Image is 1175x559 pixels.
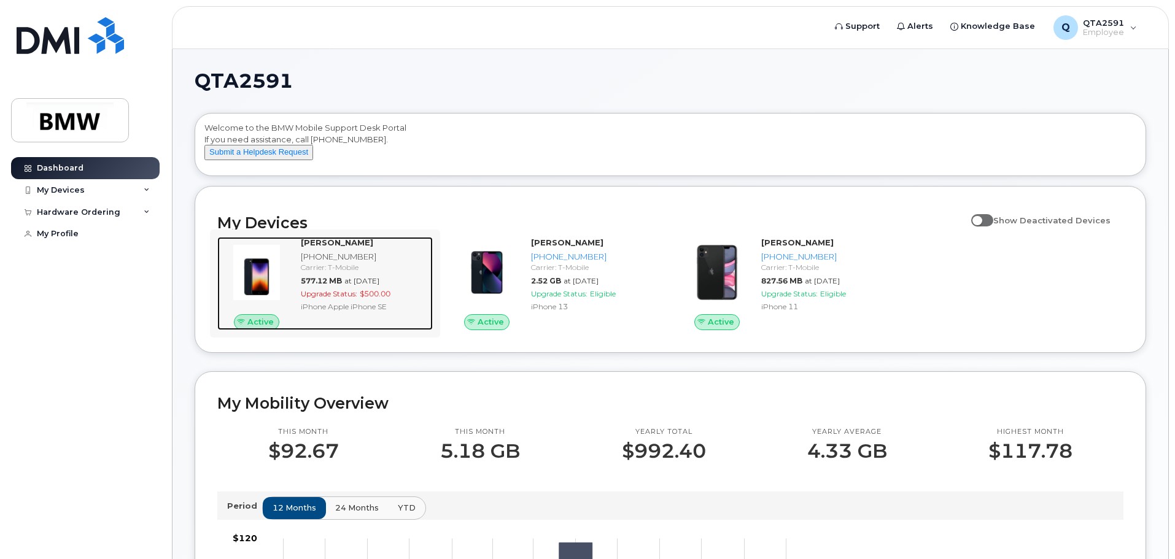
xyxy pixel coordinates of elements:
[195,72,293,90] span: QTA2591
[531,237,603,247] strong: [PERSON_NAME]
[227,500,262,512] p: Period
[344,276,379,285] span: at [DATE]
[1122,506,1166,550] iframe: Messenger Launcher
[761,262,888,272] div: Carrier: T-Mobile
[622,427,706,437] p: Yearly total
[531,251,658,263] div: [PHONE_NUMBER]
[301,276,342,285] span: 577.12 MB
[478,316,504,328] span: Active
[988,440,1072,462] p: $117.78
[457,243,516,302] img: image20231002-3703462-1ig824h.jpeg
[761,237,834,247] strong: [PERSON_NAME]
[971,209,981,218] input: Show Deactivated Devices
[227,243,286,302] img: image20231002-3703462-10zne2t.jpeg
[398,502,416,514] span: YTD
[761,251,888,263] div: [PHONE_NUMBER]
[807,427,887,437] p: Yearly average
[440,440,520,462] p: 5.18 GB
[204,122,1136,171] div: Welcome to the BMW Mobile Support Desk Portal If you need assistance, call [PHONE_NUMBER].
[301,262,428,272] div: Carrier: T-Mobile
[564,276,599,285] span: at [DATE]
[761,289,818,298] span: Upgrade Status:
[622,440,706,462] p: $992.40
[678,237,893,330] a: Active[PERSON_NAME][PHONE_NUMBER]Carrier: T-Mobile827.56 MBat [DATE]Upgrade Status:EligibleiPhone 11
[761,301,888,312] div: iPhone 11
[590,289,616,298] span: Eligible
[440,427,520,437] p: This month
[301,289,357,298] span: Upgrade Status:
[204,145,313,160] button: Submit a Helpdesk Request
[268,440,339,462] p: $92.67
[217,237,433,330] a: Active[PERSON_NAME][PHONE_NUMBER]Carrier: T-Mobile577.12 MBat [DATE]Upgrade Status:$500.00iPhone ...
[217,394,1123,412] h2: My Mobility Overview
[268,427,339,437] p: This month
[217,214,965,232] h2: My Devices
[360,289,390,298] span: $500.00
[531,289,587,298] span: Upgrade Status:
[993,215,1111,225] span: Show Deactivated Devices
[807,440,887,462] p: 4.33 GB
[301,301,428,312] div: iPhone Apple iPhone SE
[448,237,663,330] a: Active[PERSON_NAME][PHONE_NUMBER]Carrier: T-Mobile2.52 GBat [DATE]Upgrade Status:EligibleiPhone 13
[820,289,846,298] span: Eligible
[247,316,274,328] span: Active
[531,301,658,312] div: iPhone 13
[531,262,658,272] div: Carrier: T-Mobile
[204,147,313,156] a: Submit a Helpdesk Request
[708,316,734,328] span: Active
[335,502,379,514] span: 24 months
[531,276,561,285] span: 2.52 GB
[233,533,257,544] tspan: $120
[805,276,840,285] span: at [DATE]
[988,427,1072,437] p: Highest month
[301,251,428,263] div: [PHONE_NUMBER]
[688,243,746,302] img: iPhone_11.jpg
[761,276,802,285] span: 827.56 MB
[301,237,373,247] strong: [PERSON_NAME]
